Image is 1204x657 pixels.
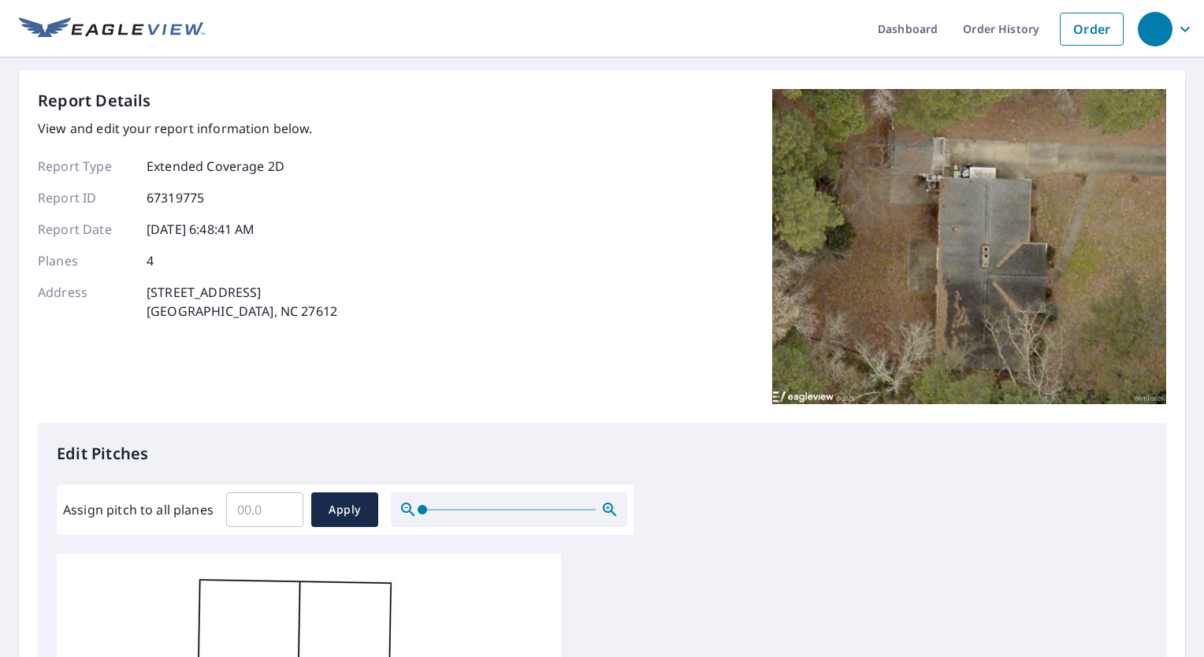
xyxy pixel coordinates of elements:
input: 00.0 [226,488,303,532]
p: Extended Coverage 2D [147,157,284,176]
p: Address [38,283,132,321]
p: Planes [38,251,132,270]
label: Assign pitch to all planes [63,500,214,519]
span: Apply [324,500,366,520]
a: Order [1060,13,1124,46]
p: View and edit your report information below. [38,119,337,138]
p: Report Type [38,157,132,176]
p: [DATE] 6:48:41 AM [147,220,255,239]
img: Top image [772,89,1166,404]
p: 67319775 [147,188,204,207]
img: EV Logo [19,17,205,41]
p: [STREET_ADDRESS] [GEOGRAPHIC_DATA], NC 27612 [147,283,337,321]
p: Report Details [38,89,151,113]
p: Report ID [38,188,132,207]
button: Apply [311,492,378,527]
p: Edit Pitches [57,442,1147,466]
p: Report Date [38,220,132,239]
p: 4 [147,251,154,270]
